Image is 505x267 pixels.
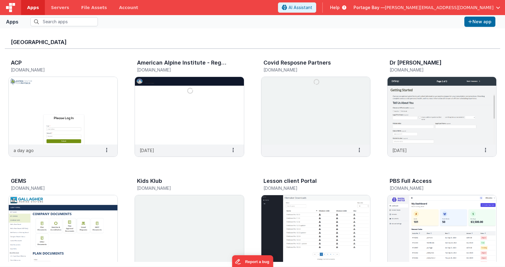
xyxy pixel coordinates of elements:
[11,39,494,45] h3: [GEOGRAPHIC_DATA]
[385,5,494,11] span: [PERSON_NAME][EMAIL_ADDRESS][DOMAIN_NAME]
[11,178,26,184] h3: GEMS
[330,5,340,11] span: Help
[354,5,500,11] button: Portage Bay — [PERSON_NAME][EMAIL_ADDRESS][DOMAIN_NAME]
[392,147,407,154] p: [DATE]
[51,5,69,11] span: Servers
[263,68,355,72] h5: [DOMAIN_NAME]
[263,60,331,66] h3: Covid Resposne Partners
[6,18,18,25] div: Apps
[137,186,229,190] h5: [DOMAIN_NAME]
[278,2,316,13] button: AI Assistant
[14,147,34,154] p: a day ago
[263,178,317,184] h3: Lesson client Portal
[137,178,162,184] h3: Kids Klub
[11,60,22,66] h3: ACP
[81,5,107,11] span: File Assets
[30,17,98,26] input: Search apps
[11,186,103,190] h5: [DOMAIN_NAME]
[137,68,229,72] h5: [DOMAIN_NAME]
[354,5,385,11] span: Portage Bay —
[390,178,432,184] h3: PBS Full Access
[140,147,154,154] p: [DATE]
[390,186,482,190] h5: [DOMAIN_NAME]
[27,5,39,11] span: Apps
[390,60,441,66] h3: Dr [PERSON_NAME]
[11,68,103,72] h5: [DOMAIN_NAME]
[464,17,495,27] button: New app
[390,68,482,72] h5: [DOMAIN_NAME]
[288,5,312,11] span: AI Assistant
[137,60,227,66] h3: American Alpine Institute - Registration Web App
[263,186,355,190] h5: [DOMAIN_NAME]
